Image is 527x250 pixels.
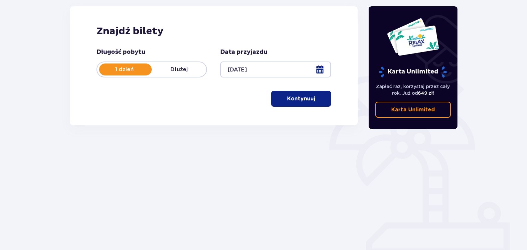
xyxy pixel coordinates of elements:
p: Karta Unlimited [391,106,435,113]
p: Kontynuuj [287,95,315,102]
p: Data przyjazdu [220,48,267,56]
p: Zapłać raz, korzystaj przez cały rok. Już od ! [375,83,451,96]
p: Dłużej [152,66,206,73]
button: Kontynuuj [271,91,331,107]
p: Długość pobytu [96,48,145,56]
a: Karta Unlimited [375,102,451,118]
p: Karta Unlimited [378,66,447,78]
h2: Znajdź bilety [96,25,331,38]
p: 1 dzień [97,66,152,73]
span: 649 zł [418,90,433,96]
